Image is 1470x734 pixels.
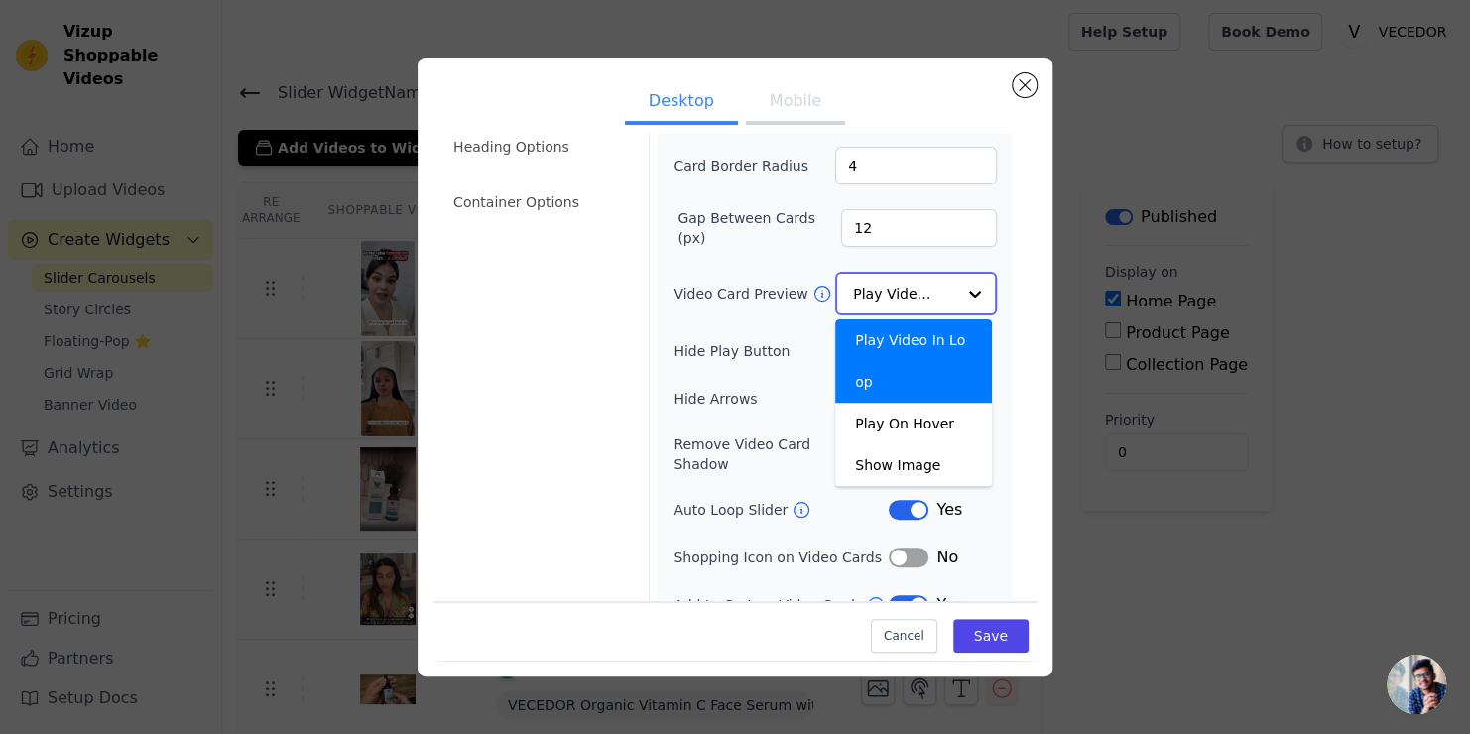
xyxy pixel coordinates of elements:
[835,319,992,403] div: Play Video In Loop
[674,500,792,520] label: Auto Loop Slider
[936,546,958,569] span: No
[625,81,738,125] button: Desktop
[677,208,841,248] label: Gap Between Cards (px)
[441,127,637,167] li: Heading Options
[746,81,845,125] button: Mobile
[674,434,869,474] label: Remove Video Card Shadow
[1013,73,1037,97] button: Close modal
[1387,655,1446,714] div: Open chat
[835,444,992,486] div: Show Image
[441,183,637,222] li: Container Options
[674,389,889,409] label: Hide Arrows
[871,619,937,653] button: Cancel
[674,284,811,304] label: Video Card Preview
[674,156,808,176] label: Card Border Radius
[674,341,889,361] label: Hide Play Button
[936,498,962,522] span: Yes
[674,595,866,615] label: Add to Cart on Video Cards
[953,619,1029,653] button: Save
[674,548,889,567] label: Shopping Icon on Video Cards
[835,403,992,444] div: Play On Hover
[936,593,962,617] span: Yes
